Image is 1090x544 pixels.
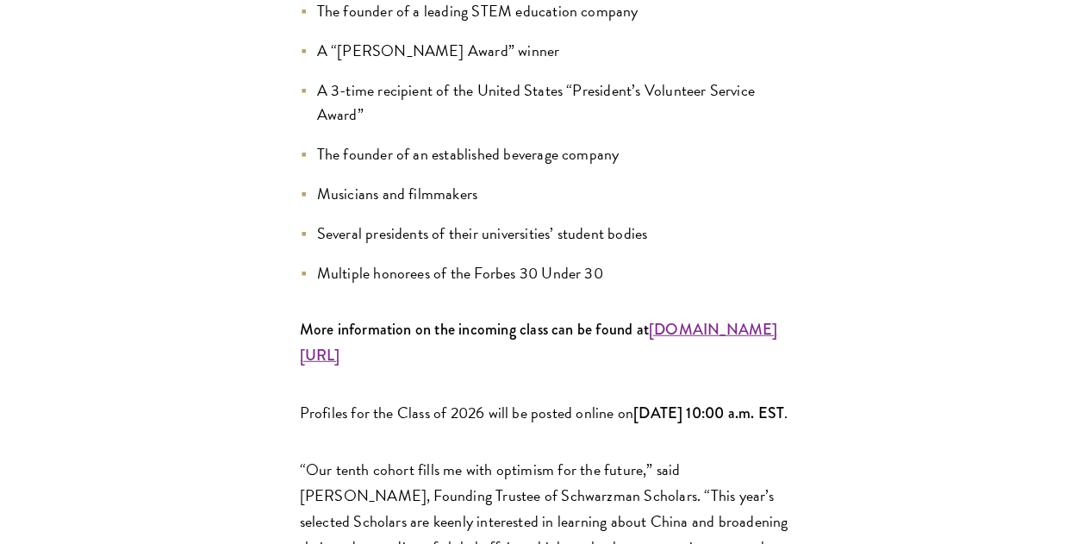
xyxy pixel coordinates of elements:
[300,400,791,426] p: Profiles for the Class of 2026 will be posted online on .
[300,78,791,127] li: A 3-time recipient of the United States “President’s Volunteer Service Award”
[300,222,791,246] li: Several presidents of their universities’ student bodies
[300,182,791,206] li: Musicians and filmmakers
[300,39,791,63] li: A “[PERSON_NAME] Award” winner
[300,318,649,341] strong: More information on the incoming class can be found at
[300,142,791,166] li: The founder of an established beverage company
[300,261,791,285] li: Multiple honorees of the Forbes 30 Under 30
[633,402,784,424] strong: [DATE] 10:00 a.m. EST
